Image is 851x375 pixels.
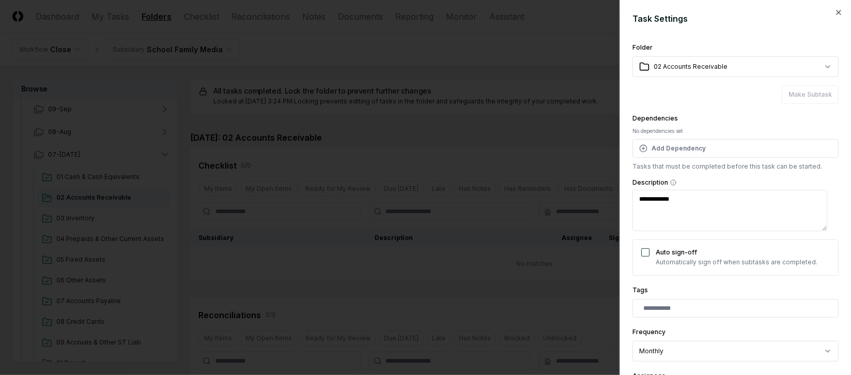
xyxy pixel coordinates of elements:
[656,258,817,267] p: Automatically sign off when subtasks are completed.
[632,43,653,51] label: Folder
[632,162,839,171] p: Tasks that must be completed before this task can be started.
[670,179,676,186] button: Description
[632,12,839,25] h2: Task Settings
[632,286,648,294] label: Tags
[632,179,839,186] label: Description
[632,127,839,135] div: No dependencies set
[632,328,666,336] label: Frequency
[632,114,678,122] label: Dependencies
[656,248,697,256] label: Auto sign-off
[632,139,839,158] button: Add Dependency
